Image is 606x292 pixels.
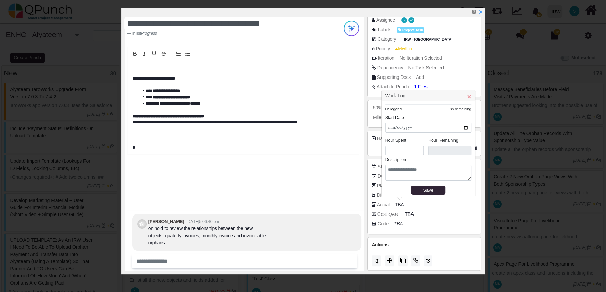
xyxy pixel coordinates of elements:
button: History [424,255,432,266]
div: 50% Completed [373,104,406,111]
div: Assignee [376,17,395,24]
span: Add [416,74,424,80]
div: Distribution [377,192,400,199]
span: No Iteration Selected [400,55,442,61]
button: Copy [398,255,408,266]
legend: Start Date [385,115,471,123]
h5: Close [467,93,471,100]
span: IRW - Birmingham [403,37,454,42]
div: Labels [378,26,392,33]
legend: Description [385,157,471,165]
svg: x [478,10,483,14]
span: Medium [395,46,414,51]
span: × [467,92,471,100]
div: 0h logged [385,106,429,112]
span: TBA [405,211,414,218]
img: LaQAAAABJRU5ErkJggg== [374,258,379,264]
cite: Source Title [141,31,157,36]
div: Attach to Punch [377,83,409,90]
span: Actions [372,242,388,247]
span: TBA [395,201,404,208]
b: [PERSON_NAME] [148,219,184,224]
legend: Hour Spent [385,137,429,146]
div: Cost [377,211,400,218]
div: Start Date [378,163,398,170]
div: Iteration [378,55,394,62]
footer: in list [127,30,319,36]
div: Actual [377,201,390,208]
div: Code [378,220,389,227]
span: Project Task [397,27,424,33]
div: on hold to review the relationships between the new objects. quaterly invoices, monthly invoice a... [148,225,267,246]
button: Move [385,255,394,266]
span: No Task Selected [408,65,444,70]
div: Priority [376,45,390,52]
button: Copy Link [411,255,420,266]
div: Halo Ticket ID [377,135,405,142]
div: Supporting Docs [377,74,411,81]
small: [DATE]5 06:40 pm [186,219,219,224]
span: S [404,19,405,21]
span: MA [410,19,413,21]
i: TBA [394,221,403,226]
div: Dependency [377,64,403,71]
span: <div><span class="badge badge-secondary" style="background-color: #73D8FF"> <i class="fa fa-tag p... [397,26,424,33]
a: x [478,9,483,15]
span: Mahmood Ashraf [408,17,414,23]
button: Save [411,186,445,195]
div: Category [378,36,397,43]
div: Save [414,187,443,194]
u: Progress [141,31,157,36]
button: Duration should be greater than 1 day to split [372,255,381,266]
div: Planned [377,182,394,189]
h3: Work Log [382,90,475,101]
i: Edit Punch [471,9,476,14]
span: Shafee.jan [401,17,407,23]
legend: Hour Remaining [428,137,471,146]
div: Due Date [378,173,397,180]
img: Try writing with AI [344,21,359,36]
div: 8h remaining [428,106,471,112]
span: 1 Files [414,84,427,89]
div: Milestone [373,114,392,121]
b: QAR [388,212,398,217]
